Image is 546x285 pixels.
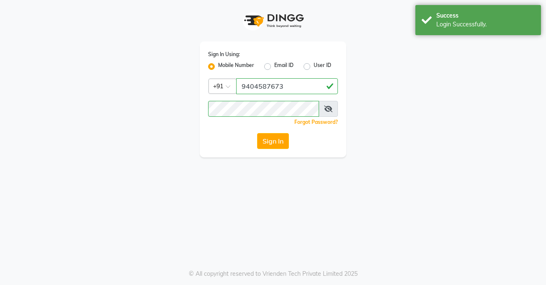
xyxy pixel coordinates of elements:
img: logo1.svg [240,8,306,33]
input: Username [236,78,338,94]
div: Login Successfully. [436,20,535,29]
input: Username [208,101,319,117]
button: Sign In [257,133,289,149]
a: Forgot Password? [294,119,338,125]
label: User ID [314,62,331,72]
label: Email ID [274,62,294,72]
div: Success [436,11,535,20]
label: Mobile Number [218,62,254,72]
label: Sign In Using: [208,51,240,58]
